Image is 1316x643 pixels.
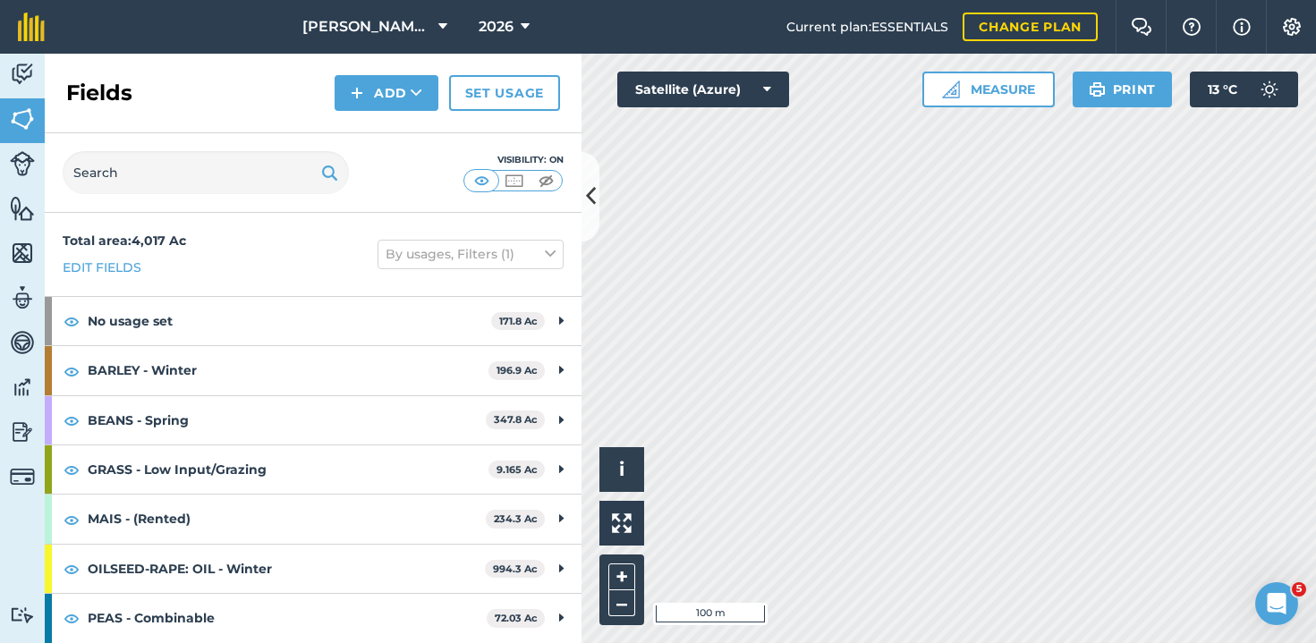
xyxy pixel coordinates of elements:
strong: 72.03 Ac [495,612,538,624]
button: + [608,563,635,590]
img: svg+xml;base64,PHN2ZyB4bWxucz0iaHR0cDovL3d3dy53My5vcmcvMjAwMC9zdmciIHdpZHRoPSI1MCIgaGVpZ2h0PSI0MC... [471,172,493,190]
img: svg+xml;base64,PD94bWwgdmVyc2lvbj0iMS4wIiBlbmNvZGluZz0idXRmLTgiPz4KPCEtLSBHZW5lcmF0b3I6IEFkb2JlIE... [10,606,35,623]
img: svg+xml;base64,PHN2ZyB4bWxucz0iaHR0cDovL3d3dy53My5vcmcvMjAwMC9zdmciIHdpZHRoPSIxOSIgaGVpZ2h0PSIyNC... [321,162,338,183]
img: svg+xml;base64,PD94bWwgdmVyc2lvbj0iMS4wIiBlbmNvZGluZz0idXRmLTgiPz4KPCEtLSBHZW5lcmF0b3I6IEFkb2JlIE... [10,284,35,311]
strong: GRASS - Low Input/Grazing [88,445,488,494]
strong: Total area : 4,017 Ac [63,233,186,249]
img: svg+xml;base64,PHN2ZyB4bWxucz0iaHR0cDovL3d3dy53My5vcmcvMjAwMC9zdmciIHdpZHRoPSIxOCIgaGVpZ2h0PSIyNC... [64,410,80,431]
button: Add [335,75,438,111]
img: svg+xml;base64,PHN2ZyB4bWxucz0iaHR0cDovL3d3dy53My5vcmcvMjAwMC9zdmciIHdpZHRoPSIxOSIgaGVpZ2h0PSIyNC... [1089,79,1106,100]
button: i [599,447,644,492]
img: svg+xml;base64,PHN2ZyB4bWxucz0iaHR0cDovL3d3dy53My5vcmcvMjAwMC9zdmciIHdpZHRoPSIxOCIgaGVpZ2h0PSIyNC... [64,310,80,332]
span: [PERSON_NAME] Farm Partnership [302,16,431,38]
a: Set usage [449,75,560,111]
img: Ruler icon [942,80,960,98]
img: svg+xml;base64,PHN2ZyB4bWxucz0iaHR0cDovL3d3dy53My5vcmcvMjAwMC9zdmciIHdpZHRoPSI1MCIgaGVpZ2h0PSI0MC... [503,172,525,190]
img: svg+xml;base64,PHN2ZyB4bWxucz0iaHR0cDovL3d3dy53My5vcmcvMjAwMC9zdmciIHdpZHRoPSIxOCIgaGVpZ2h0PSIyNC... [64,607,80,629]
img: svg+xml;base64,PD94bWwgdmVyc2lvbj0iMS4wIiBlbmNvZGluZz0idXRmLTgiPz4KPCEtLSBHZW5lcmF0b3I6IEFkb2JlIE... [10,419,35,445]
div: Visibility: On [463,153,564,167]
div: BEANS - Spring347.8 Ac [45,396,582,444]
img: svg+xml;base64,PHN2ZyB4bWxucz0iaHR0cDovL3d3dy53My5vcmcvMjAwMC9zdmciIHdpZHRoPSIxOCIgaGVpZ2h0PSIyNC... [64,459,80,480]
button: Satellite (Azure) [617,72,789,107]
img: svg+xml;base64,PHN2ZyB4bWxucz0iaHR0cDovL3d3dy53My5vcmcvMjAwMC9zdmciIHdpZHRoPSI1NiIgaGVpZ2h0PSI2MC... [10,195,35,222]
input: Search [63,151,349,194]
strong: BEANS - Spring [88,396,486,444]
strong: 347.8 Ac [494,413,538,426]
img: svg+xml;base64,PD94bWwgdmVyc2lvbj0iMS4wIiBlbmNvZGluZz0idXRmLTgiPz4KPCEtLSBHZW5lcmF0b3I6IEFkb2JlIE... [10,151,35,176]
img: A question mark icon [1181,18,1202,36]
img: svg+xml;base64,PHN2ZyB4bWxucz0iaHR0cDovL3d3dy53My5vcmcvMjAwMC9zdmciIHdpZHRoPSI1MCIgaGVpZ2h0PSI0MC... [535,172,557,190]
img: svg+xml;base64,PD94bWwgdmVyc2lvbj0iMS4wIiBlbmNvZGluZz0idXRmLTgiPz4KPCEtLSBHZW5lcmF0b3I6IEFkb2JlIE... [10,61,35,88]
img: Four arrows, one pointing top left, one top right, one bottom right and the last bottom left [612,513,632,533]
strong: No usage set [88,297,491,345]
img: svg+xml;base64,PHN2ZyB4bWxucz0iaHR0cDovL3d3dy53My5vcmcvMjAwMC9zdmciIHdpZHRoPSIxNCIgaGVpZ2h0PSIyNC... [351,82,363,104]
img: Two speech bubbles overlapping with the left bubble in the forefront [1131,18,1152,36]
div: GRASS - Low Input/Grazing9.165 Ac [45,445,582,494]
div: No usage set171.8 Ac [45,297,582,345]
img: svg+xml;base64,PD94bWwgdmVyc2lvbj0iMS4wIiBlbmNvZGluZz0idXRmLTgiPz4KPCEtLSBHZW5lcmF0b3I6IEFkb2JlIE... [10,329,35,356]
strong: 171.8 Ac [499,315,538,327]
button: – [608,590,635,616]
button: By usages, Filters (1) [378,240,564,268]
h2: Fields [66,79,132,107]
span: Current plan : ESSENTIALS [786,17,948,37]
img: svg+xml;base64,PHN2ZyB4bWxucz0iaHR0cDovL3d3dy53My5vcmcvMjAwMC9zdmciIHdpZHRoPSI1NiIgaGVpZ2h0PSI2MC... [10,240,35,267]
img: fieldmargin Logo [18,13,45,41]
span: 13 ° C [1208,72,1237,107]
strong: 196.9 Ac [497,364,538,376]
img: svg+xml;base64,PHN2ZyB4bWxucz0iaHR0cDovL3d3dy53My5vcmcvMjAwMC9zdmciIHdpZHRoPSIxOCIgaGVpZ2h0PSIyNC... [64,360,80,382]
strong: OILSEED-RAPE: OIL - Winter [88,545,485,593]
button: Measure [922,72,1055,107]
img: A cog icon [1281,18,1303,36]
div: OILSEED-RAPE: OIL - Winter994.3 Ac [45,545,582,593]
a: Change plan [963,13,1098,41]
button: 13 °C [1190,72,1298,107]
strong: BARLEY - Winter [88,346,488,394]
span: i [619,458,624,480]
span: 5 [1292,582,1306,596]
strong: MAIS - (Rented) [88,495,486,543]
strong: 994.3 Ac [493,563,538,575]
strong: PEAS - Combinable [88,594,487,642]
img: svg+xml;base64,PD94bWwgdmVyc2lvbj0iMS4wIiBlbmNvZGluZz0idXRmLTgiPz4KPCEtLSBHZW5lcmF0b3I6IEFkb2JlIE... [10,374,35,401]
a: Edit fields [63,258,141,277]
div: PEAS - Combinable72.03 Ac [45,594,582,642]
img: svg+xml;base64,PHN2ZyB4bWxucz0iaHR0cDovL3d3dy53My5vcmcvMjAwMC9zdmciIHdpZHRoPSIxNyIgaGVpZ2h0PSIxNy... [1233,16,1251,38]
iframe: Intercom live chat [1255,582,1298,625]
img: svg+xml;base64,PHN2ZyB4bWxucz0iaHR0cDovL3d3dy53My5vcmcvMjAwMC9zdmciIHdpZHRoPSIxOCIgaGVpZ2h0PSIyNC... [64,558,80,580]
button: Print [1073,72,1173,107]
img: svg+xml;base64,PHN2ZyB4bWxucz0iaHR0cDovL3d3dy53My5vcmcvMjAwMC9zdmciIHdpZHRoPSI1NiIgaGVpZ2h0PSI2MC... [10,106,35,132]
img: svg+xml;base64,PHN2ZyB4bWxucz0iaHR0cDovL3d3dy53My5vcmcvMjAwMC9zdmciIHdpZHRoPSIxOCIgaGVpZ2h0PSIyNC... [64,509,80,530]
strong: 234.3 Ac [494,512,538,525]
img: svg+xml;base64,PD94bWwgdmVyc2lvbj0iMS4wIiBlbmNvZGluZz0idXRmLTgiPz4KPCEtLSBHZW5lcmF0b3I6IEFkb2JlIE... [1252,72,1287,107]
strong: 9.165 Ac [497,463,538,476]
img: svg+xml;base64,PD94bWwgdmVyc2lvbj0iMS4wIiBlbmNvZGluZz0idXRmLTgiPz4KPCEtLSBHZW5lcmF0b3I6IEFkb2JlIE... [10,464,35,489]
span: 2026 [479,16,514,38]
div: MAIS - (Rented)234.3 Ac [45,495,582,543]
div: BARLEY - Winter196.9 Ac [45,346,582,394]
